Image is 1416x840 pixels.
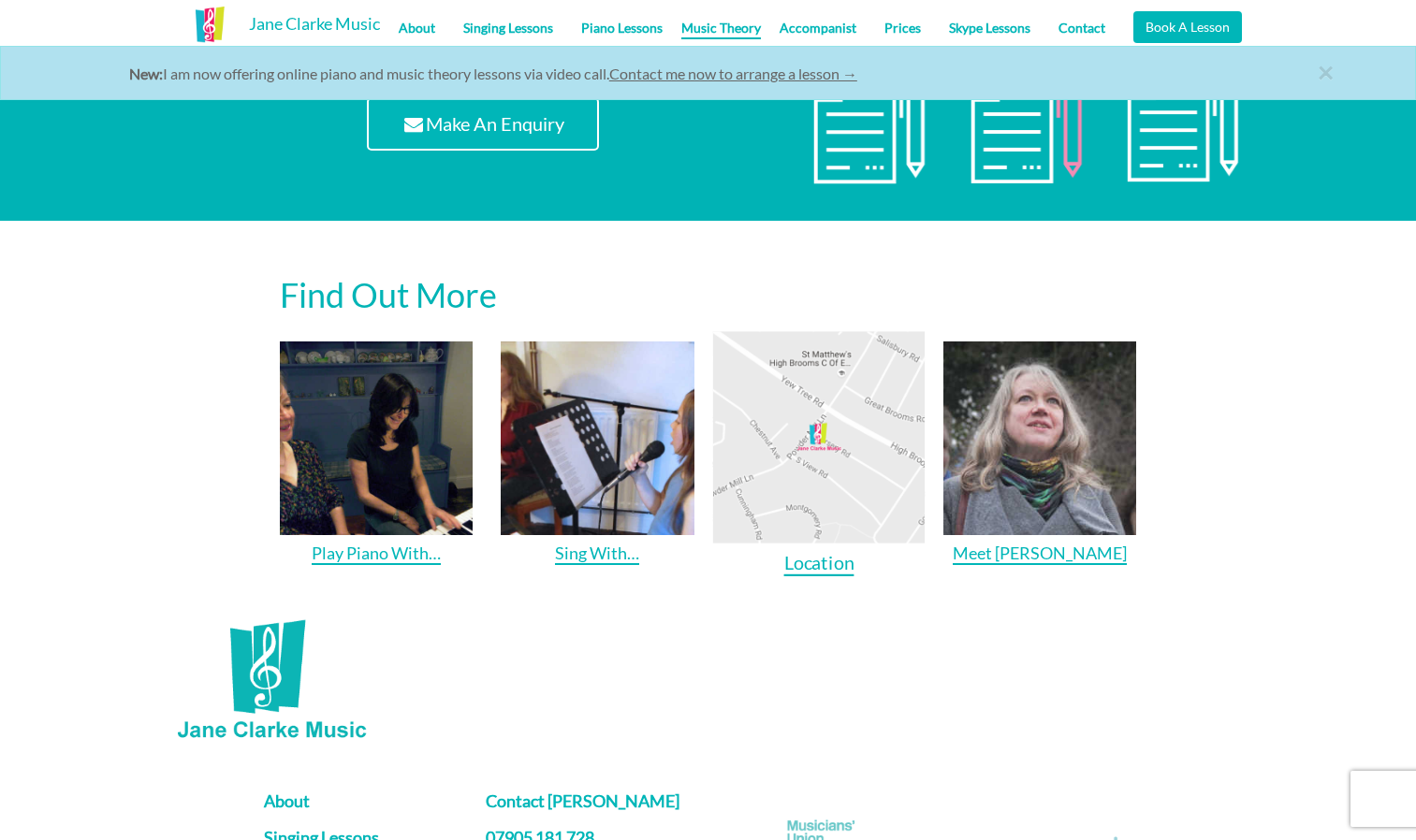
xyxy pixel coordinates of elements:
img: carousel-spacer-sq.gif [712,332,925,544]
a: Location [712,332,925,577]
a: Accompanist [766,5,870,51]
a: Meet [PERSON_NAME] [943,341,1136,564]
a: Prices [870,5,935,51]
img: carousel-spacer-sq.gif [280,341,473,534]
a: Sing With… [501,341,693,564]
img: carousel-spacer-sq.gif [943,341,1136,534]
a: Piano Lessons [567,5,677,51]
a: About [385,5,449,51]
a: Contact [1044,5,1119,51]
a: Play Piano With… [280,341,473,564]
strong: New: [129,65,163,82]
h2: Find Out More [266,277,1150,314]
a: Singing Lessons [449,5,567,51]
a: Skype Lessons [935,5,1044,51]
a: Make An Enquiry [367,97,599,151]
a: close [1318,57,1383,104]
a: Contact me now to arrange a lesson → [609,65,857,82]
img: Music Lessons Kent [175,7,249,55]
a: Book A Lesson [1133,11,1242,43]
a: About [264,792,459,811]
img: carousel-spacer-sq.gif [501,341,693,534]
a: Music Theory [681,5,761,39]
